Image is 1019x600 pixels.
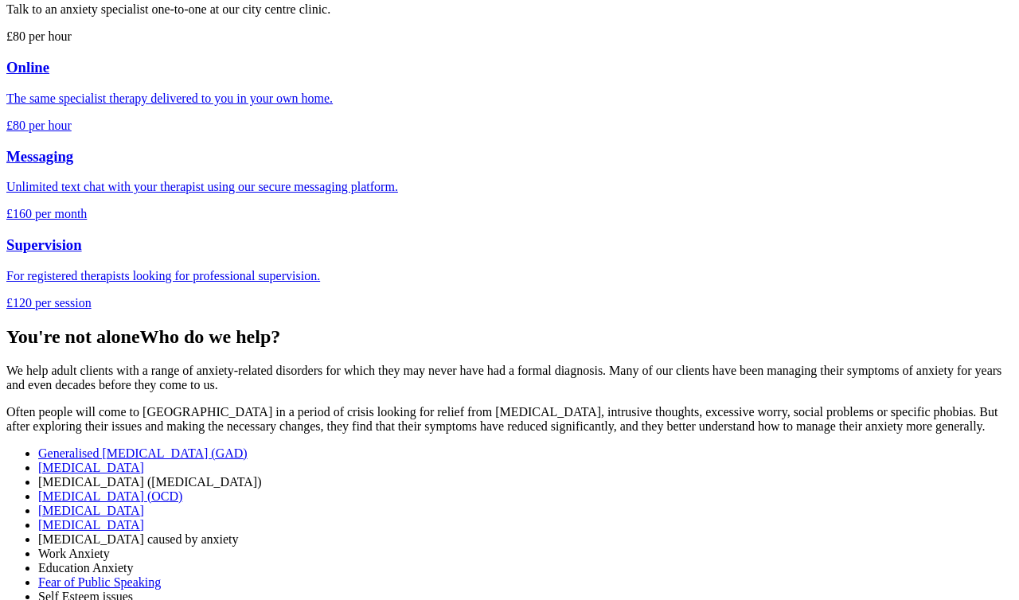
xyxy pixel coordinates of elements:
a: [MEDICAL_DATA] [38,518,144,532]
p: Talk to an anxiety specialist one-to-one at our city centre clinic. [6,2,1013,17]
p: Often people will come to [GEOGRAPHIC_DATA] in a period of crisis looking for relief from [MEDICA... [6,405,1013,434]
a: Generalised [MEDICAL_DATA] (GAD) [38,446,248,460]
h3: Messaging [6,148,1013,166]
a: [MEDICAL_DATA] (OCD) [38,489,182,503]
p: £120 per session [6,296,1013,310]
a: Messaging Unlimited text chat with your therapist using our secure messaging platform. £160 per m... [6,148,1013,222]
a: Online The same specialist therapy delivered to you in your own home. £80 per hour [6,59,1013,133]
h2: Who do we help? [6,326,1013,348]
p: We help adult clients with a range of anxiety-related disorders for which they may never have had... [6,364,1013,392]
a: Fear of Public Speaking [38,575,161,589]
li: [MEDICAL_DATA] ([MEDICAL_DATA]) [38,475,1013,489]
a: [MEDICAL_DATA] [38,504,144,517]
p: For registered therapists looking for professional supervision. [6,269,1013,283]
p: £160 per month [6,207,1013,221]
p: The same specialist therapy delivered to you in your own home. [6,92,1013,106]
h3: Supervision [6,236,1013,254]
p: Unlimited text chat with your therapist using our secure messaging platform. [6,180,1013,194]
h3: Online [6,59,1013,76]
a: [MEDICAL_DATA] [38,461,144,474]
li: Education Anxiety [38,561,1013,575]
li: Work Anxiety [38,547,1013,561]
p: £80 per hour [6,29,1013,44]
span: You're not alone [6,326,140,347]
a: Supervision For registered therapists looking for professional supervision. £120 per session [6,236,1013,310]
p: £80 per hour [6,119,1013,133]
li: [MEDICAL_DATA] caused by anxiety [38,532,1013,547]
